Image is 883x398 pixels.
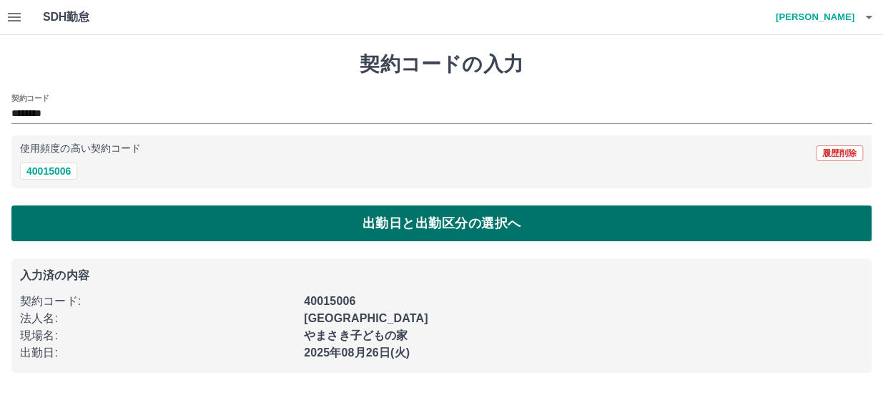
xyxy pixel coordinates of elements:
p: 出勤日 : [20,344,295,361]
p: 現場名 : [20,327,295,344]
button: 出勤日と出勤区分の選択へ [11,205,872,241]
h2: 契約コード [11,92,49,104]
h1: 契約コードの入力 [11,52,872,77]
b: 40015006 [304,295,355,307]
b: やまさき子どもの家 [304,329,408,341]
b: 2025年08月26日(火) [304,346,410,359]
p: 使用頻度の高い契約コード [20,144,141,154]
p: 法人名 : [20,310,295,327]
p: 契約コード : [20,293,295,310]
b: [GEOGRAPHIC_DATA] [304,312,428,324]
button: 履歴削除 [816,145,863,161]
p: 入力済の内容 [20,270,863,281]
button: 40015006 [20,162,77,180]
